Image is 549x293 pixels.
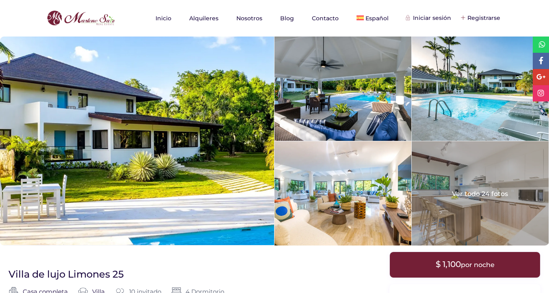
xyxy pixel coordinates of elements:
[365,15,389,22] span: Español
[461,261,495,269] span: por noche
[407,13,451,22] div: Iniciar sesión
[45,9,117,28] img: logo
[9,268,124,280] h1: Villa de lujo Limones 25
[461,13,500,22] div: Registrarse
[389,252,540,278] div: $ 1,100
